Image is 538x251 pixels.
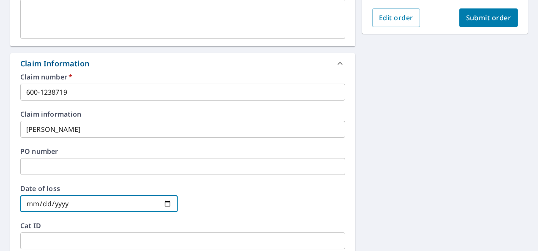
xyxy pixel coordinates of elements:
[20,74,345,80] label: Claim number
[10,53,355,74] div: Claim Information
[466,13,511,22] span: Submit order
[20,185,178,192] label: Date of loss
[372,8,420,27] button: Edit order
[379,13,413,22] span: Edit order
[20,58,89,69] div: Claim Information
[20,111,345,117] label: Claim information
[20,148,345,155] label: PO number
[459,8,518,27] button: Submit order
[20,222,345,229] label: Cat ID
